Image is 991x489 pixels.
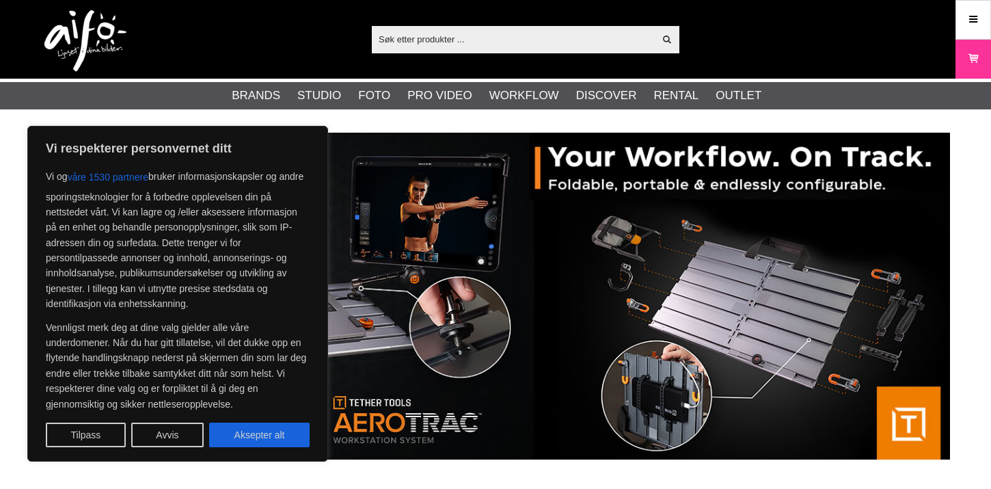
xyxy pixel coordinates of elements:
a: Rental [653,87,698,105]
a: Pro Video [407,87,472,105]
img: Ad:007 banner-header-aerotrac-1390x500.jpg [41,133,950,460]
button: Avvis [131,423,204,447]
button: Aksepter alt [209,423,310,447]
a: Studio [297,87,341,105]
img: logo.png [44,10,126,72]
a: Foto [358,87,390,105]
p: Vennligst merk deg at dine valg gjelder alle våre underdomener. Når du har gitt tillatelse, vil d... [46,320,310,412]
button: våre 1530 partnere [68,165,148,189]
button: Tilpass [46,423,126,447]
a: Workflow [489,87,559,105]
a: Discover [576,87,637,105]
p: Vi og bruker informasjonskapsler og andre sporingsteknologier for å forbedre opplevelsen din på n... [46,165,310,312]
p: Vi respekterer personvernet ditt [46,140,310,157]
input: Søk etter produkter ... [372,29,654,49]
a: Brands [232,87,280,105]
a: Outlet [716,87,761,105]
div: Vi respekterer personvernet ditt [27,126,328,462]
